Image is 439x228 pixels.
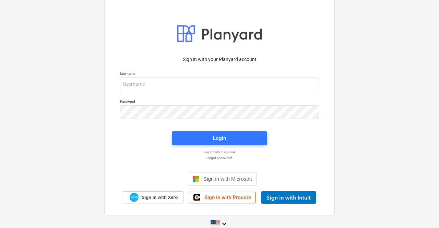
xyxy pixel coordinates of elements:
[117,156,322,160] a: Forgot password?
[189,192,256,203] a: Sign in with Procore
[120,99,319,105] p: Password
[117,150,322,154] a: Log in with magic link
[172,131,267,145] button: Login
[142,194,178,201] span: Sign in with Xero
[130,193,139,202] img: Xero logo
[120,77,319,91] input: Username
[203,176,252,182] span: Sign in with Microsoft
[192,176,199,182] img: Microsoft logo
[123,191,184,203] a: Sign in with Xero
[204,194,251,201] span: Sign in with Procore
[120,71,319,77] p: Username
[120,56,319,63] p: Sign in with your Planyard account
[220,220,228,228] i: keyboard_arrow_down
[213,134,226,143] div: Login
